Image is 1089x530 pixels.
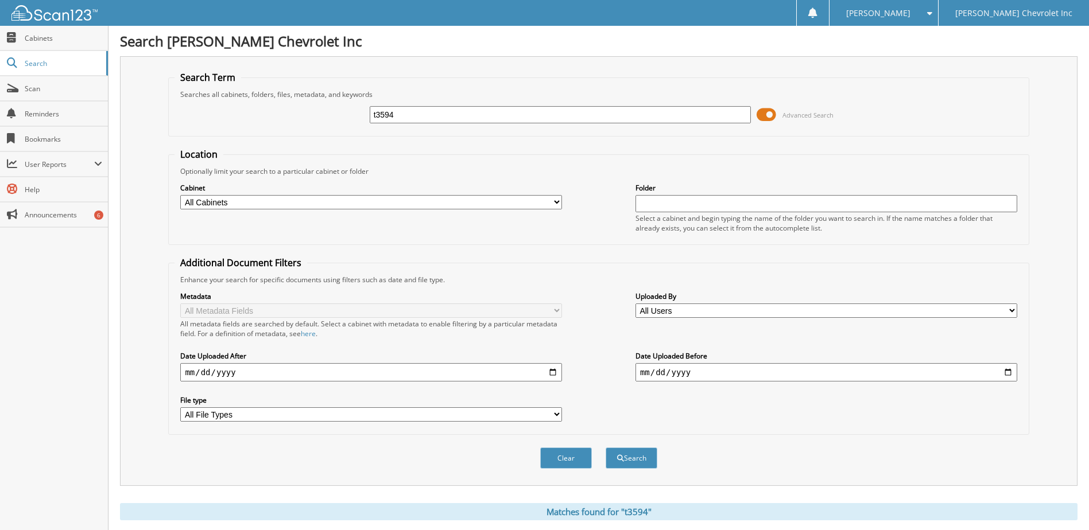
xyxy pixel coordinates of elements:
[11,5,98,21] img: scan123-logo-white.svg
[635,213,1017,233] div: Select a cabinet and begin typing the name of the folder you want to search in. If the name match...
[180,291,562,301] label: Metadata
[180,319,562,338] div: All metadata fields are searched by default. Select a cabinet with metadata to enable filtering b...
[180,395,562,405] label: File type
[606,447,657,469] button: Search
[25,210,102,220] span: Announcements
[846,10,910,17] span: [PERSON_NAME]
[782,111,834,119] span: Advanced Search
[25,109,102,119] span: Reminders
[25,59,100,68] span: Search
[120,503,1078,520] div: Matches found for "t3594"
[175,71,241,84] legend: Search Term
[635,351,1017,361] label: Date Uploaded Before
[540,447,592,469] button: Clear
[180,363,562,381] input: start
[25,134,102,144] span: Bookmarks
[635,363,1017,381] input: end
[25,185,102,194] span: Help
[175,256,307,269] legend: Additional Document Filters
[25,33,102,43] span: Cabinets
[94,211,103,220] div: 6
[25,84,102,93] span: Scan
[175,166,1022,176] div: Optionally limit your search to a particular cabinet or folder
[175,275,1022,285] div: Enhance your search for specific documents using filters such as date and file type.
[25,159,94,169] span: User Reports
[175,148,223,161] legend: Location
[120,32,1078,50] h1: Search [PERSON_NAME] Chevrolet Inc
[635,291,1017,301] label: Uploaded By
[180,183,562,193] label: Cabinet
[175,89,1022,99] div: Searches all cabinets, folders, files, metadata, and keywords
[955,10,1072,17] span: [PERSON_NAME] Chevrolet Inc
[180,351,562,361] label: Date Uploaded After
[301,329,316,338] a: here
[635,183,1017,193] label: Folder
